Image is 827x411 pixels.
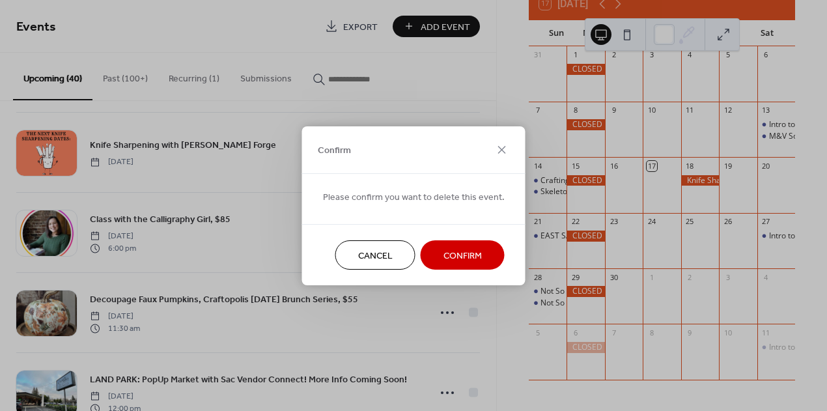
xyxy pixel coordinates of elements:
span: Confirm [443,249,482,262]
span: Cancel [358,249,393,262]
span: Please confirm you want to delete this event. [323,190,505,204]
button: Cancel [335,240,415,270]
button: Confirm [421,240,505,270]
span: Confirm [318,144,351,158]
